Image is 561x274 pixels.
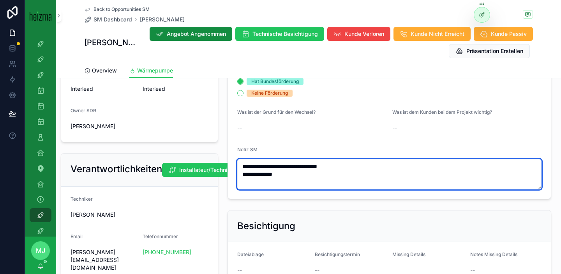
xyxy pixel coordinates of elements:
[92,67,117,74] span: Overview
[392,251,425,257] span: Missing Details
[71,248,136,272] span: [PERSON_NAME][EMAIL_ADDRESS][DOMAIN_NAME]
[71,122,115,130] span: [PERSON_NAME]
[71,211,115,219] span: [PERSON_NAME]
[71,233,83,239] span: Email
[237,147,258,152] span: Notiz SM
[179,166,262,174] span: Installateur/Techniker wechseln
[315,251,360,257] span: Besichtigungstermin
[470,266,475,274] span: --
[93,16,132,23] span: SM Dashboard
[25,31,56,237] div: scrollable content
[251,90,288,97] div: Keine Förderung
[235,27,324,41] button: Technische Besichtigung
[470,251,517,257] span: Notes Missing Details
[162,163,268,177] button: Installateur/Techniker wechseln
[237,220,295,232] h2: Besichtigung
[93,6,150,12] span: Back to Opportunities SM
[466,47,523,55] span: Präsentation Erstellen
[30,11,51,21] img: App logo
[84,64,117,79] a: Overview
[143,233,178,239] span: Telefonnummer
[251,78,299,85] div: Hat Bundesförderung
[140,16,185,23] a: [PERSON_NAME]
[237,124,242,132] span: --
[411,30,464,38] span: Kunde Nicht Erreicht
[392,109,492,115] span: Was ist dem Kunden bei dem Projekt wichtig?
[252,30,318,38] span: Technische Besichtigung
[491,30,527,38] span: Kunde Passiv
[84,6,150,12] a: Back to Opportunities SM
[237,266,242,274] span: --
[143,85,208,93] span: Interlead
[84,37,137,48] h1: [PERSON_NAME]
[327,27,390,41] button: Kunde Verloren
[393,27,471,41] button: Kunde Nicht Erreicht
[36,246,45,255] span: MJ
[237,251,264,257] span: Dateiablage
[71,85,136,93] span: Interlead
[143,248,191,256] a: [PHONE_NUMBER]
[167,30,226,38] span: Angebot Angenommen
[392,124,397,132] span: --
[71,108,96,113] span: Owner SDR
[474,27,533,41] button: Kunde Passiv
[344,30,384,38] span: Kunde Verloren
[129,64,173,78] a: Wärmepumpe
[449,44,530,58] button: Präsentation Erstellen
[237,109,316,115] span: Was ist der Grund für den Wechsel?
[150,27,232,41] button: Angebot Angenommen
[71,163,162,175] h2: Verantwortlichkeiten
[71,196,93,202] span: Techniker
[84,16,132,23] a: SM Dashboard
[315,266,319,274] span: --
[137,67,173,74] span: Wärmepumpe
